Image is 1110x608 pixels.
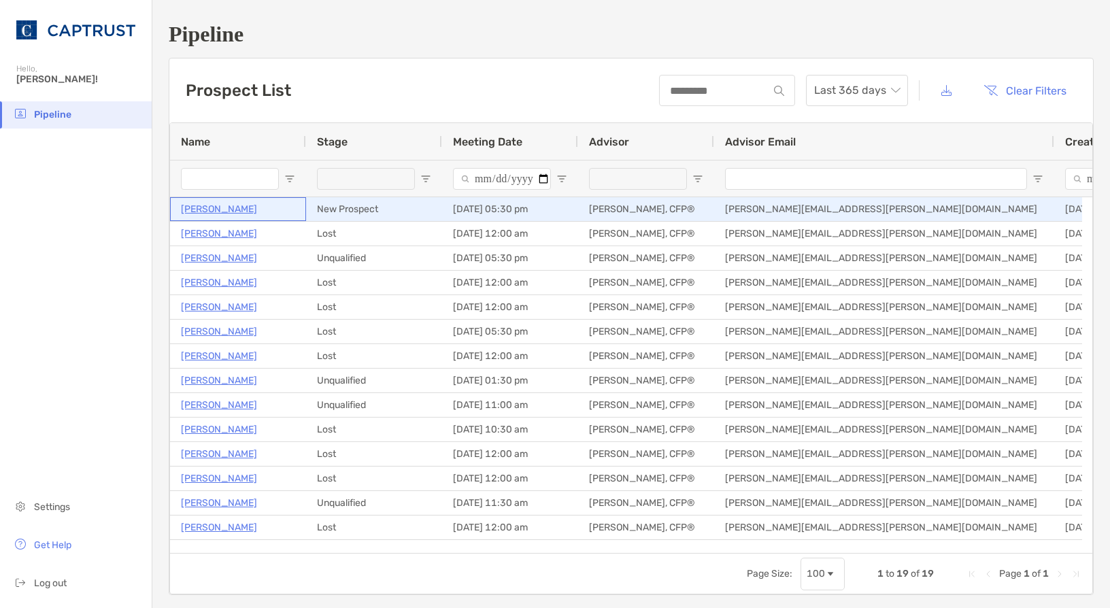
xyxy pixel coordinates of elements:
[169,22,1094,47] h1: Pipeline
[714,540,1054,564] div: [PERSON_NAME][EMAIL_ADDRESS][PERSON_NAME][DOMAIN_NAME]
[714,197,1054,221] div: [PERSON_NAME][EMAIL_ADDRESS][PERSON_NAME][DOMAIN_NAME]
[181,494,257,511] p: [PERSON_NAME]
[306,271,442,294] div: Lost
[16,5,135,54] img: CAPTRUST Logo
[442,516,578,539] div: [DATE] 12:00 am
[306,540,442,564] div: Lost
[181,470,257,487] a: [PERSON_NAME]
[714,442,1054,466] div: [PERSON_NAME][EMAIL_ADDRESS][PERSON_NAME][DOMAIN_NAME]
[1024,568,1030,579] span: 1
[714,246,1054,270] div: [PERSON_NAME][EMAIL_ADDRESS][PERSON_NAME][DOMAIN_NAME]
[578,442,714,466] div: [PERSON_NAME], CFP®
[34,577,67,589] span: Log out
[714,222,1054,246] div: [PERSON_NAME][EMAIL_ADDRESS][PERSON_NAME][DOMAIN_NAME]
[442,246,578,270] div: [DATE] 05:30 pm
[306,222,442,246] div: Lost
[284,173,295,184] button: Open Filter Menu
[34,109,71,120] span: Pipeline
[181,421,257,438] a: [PERSON_NAME]
[714,295,1054,319] div: [PERSON_NAME][EMAIL_ADDRESS][PERSON_NAME][DOMAIN_NAME]
[442,418,578,441] div: [DATE] 10:30 am
[801,558,845,590] div: Page Size
[453,135,522,148] span: Meeting Date
[692,173,703,184] button: Open Filter Menu
[966,569,977,579] div: First Page
[1071,569,1081,579] div: Last Page
[896,568,909,579] span: 19
[442,222,578,246] div: [DATE] 12:00 am
[181,299,257,316] a: [PERSON_NAME]
[420,173,431,184] button: Open Filter Menu
[442,393,578,417] div: [DATE] 11:00 am
[747,568,792,579] div: Page Size:
[306,418,442,441] div: Lost
[306,393,442,417] div: Unqualified
[578,271,714,294] div: [PERSON_NAME], CFP®
[181,201,257,218] a: [PERSON_NAME]
[578,222,714,246] div: [PERSON_NAME], CFP®
[181,372,257,389] a: [PERSON_NAME]
[181,225,257,242] p: [PERSON_NAME]
[714,320,1054,343] div: [PERSON_NAME][EMAIL_ADDRESS][PERSON_NAME][DOMAIN_NAME]
[306,246,442,270] div: Unqualified
[774,86,784,96] img: input icon
[306,295,442,319] div: Lost
[714,369,1054,392] div: [PERSON_NAME][EMAIL_ADDRESS][PERSON_NAME][DOMAIN_NAME]
[442,271,578,294] div: [DATE] 12:00 am
[181,274,257,291] a: [PERSON_NAME]
[578,246,714,270] div: [PERSON_NAME], CFP®
[983,569,994,579] div: Previous Page
[12,105,29,122] img: pipeline icon
[34,501,70,513] span: Settings
[306,491,442,515] div: Unqualified
[578,369,714,392] div: [PERSON_NAME], CFP®
[12,536,29,552] img: get-help icon
[578,540,714,564] div: [PERSON_NAME], CFP®
[181,168,279,190] input: Name Filter Input
[999,568,1022,579] span: Page
[442,491,578,515] div: [DATE] 11:30 am
[181,323,257,340] p: [PERSON_NAME]
[181,348,257,365] a: [PERSON_NAME]
[725,135,796,148] span: Advisor Email
[181,519,257,536] a: [PERSON_NAME]
[12,498,29,514] img: settings icon
[973,75,1077,105] button: Clear Filters
[181,445,257,462] a: [PERSON_NAME]
[442,442,578,466] div: [DATE] 12:00 am
[877,568,884,579] span: 1
[725,168,1027,190] input: Advisor Email Filter Input
[1054,569,1065,579] div: Next Page
[714,467,1054,490] div: [PERSON_NAME][EMAIL_ADDRESS][PERSON_NAME][DOMAIN_NAME]
[442,540,578,564] div: [DATE] 12:00 am
[306,442,442,466] div: Lost
[714,271,1054,294] div: [PERSON_NAME][EMAIL_ADDRESS][PERSON_NAME][DOMAIN_NAME]
[911,568,920,579] span: of
[442,344,578,368] div: [DATE] 12:00 am
[886,568,894,579] span: to
[442,467,578,490] div: [DATE] 12:00 am
[1032,568,1041,579] span: of
[181,135,210,148] span: Name
[714,491,1054,515] div: [PERSON_NAME][EMAIL_ADDRESS][PERSON_NAME][DOMAIN_NAME]
[306,344,442,368] div: Lost
[12,574,29,590] img: logout icon
[922,568,934,579] span: 19
[306,320,442,343] div: Lost
[181,396,257,413] p: [PERSON_NAME]
[442,197,578,221] div: [DATE] 05:30 pm
[578,467,714,490] div: [PERSON_NAME], CFP®
[306,516,442,539] div: Lost
[181,250,257,267] a: [PERSON_NAME]
[714,393,1054,417] div: [PERSON_NAME][EMAIL_ADDRESS][PERSON_NAME][DOMAIN_NAME]
[714,418,1054,441] div: [PERSON_NAME][EMAIL_ADDRESS][PERSON_NAME][DOMAIN_NAME]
